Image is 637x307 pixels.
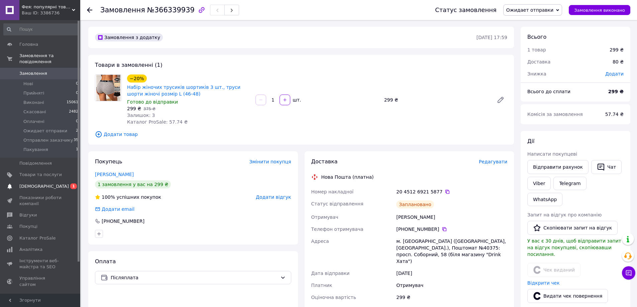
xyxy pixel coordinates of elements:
span: Гаманець компанії [19,293,62,305]
a: Telegram [553,177,586,190]
a: WhatsApp [527,193,562,206]
span: 0 [76,119,78,125]
a: Відкрити чек [527,280,560,286]
div: 299 ₴ [395,291,509,303]
span: Запит на відгук про компанію [527,212,602,217]
span: 2482 [69,109,78,115]
span: Змінити покупця [249,159,291,164]
span: Отправлен заказчику [23,137,73,143]
div: [PHONE_NUMBER] [101,218,145,224]
span: 375 ₴ [143,107,155,111]
a: Viber [527,177,551,190]
span: Додати [605,71,624,76]
span: 2 [76,128,78,134]
div: [DATE] [395,267,509,279]
span: Відгуки [19,212,37,218]
span: Скасовані [23,109,46,115]
div: м. [GEOGRAPHIC_DATA] ([GEOGRAPHIC_DATA], [GEOGRAPHIC_DATA].), Поштомат №40375: просп. Соборний, 5... [395,235,509,267]
div: Ваш ID: 3386736 [22,10,80,16]
span: Показники роботи компанії [19,195,62,207]
div: Статус замовлення [435,7,497,13]
span: Телефон отримувача [311,226,363,232]
span: 299 ₴ [127,106,141,111]
span: Інструменти веб-майстра та SEO [19,258,62,270]
span: [DEMOGRAPHIC_DATA] [19,183,69,189]
a: Редагувати [494,93,507,107]
span: Каталог ProSale [19,235,56,241]
span: Оплата [95,258,116,265]
a: Набір жіночих трусиків шортиків 3 шт., труси шорти жіночі розмір L (46-48) [127,85,240,97]
span: 0 [76,90,78,96]
div: Нова Пошта (платна) [320,174,376,180]
span: Товари та послуги [19,172,62,178]
div: успішних покупок [95,194,161,200]
span: Пакування [23,147,48,153]
span: Покупець [95,158,122,165]
div: Замовлення з додатку [95,33,163,41]
button: Чат [591,160,622,174]
button: Відправити рахунок [527,160,589,174]
div: Повернутися назад [87,7,92,13]
span: Фея: популярні товари в інтернеті [22,4,72,10]
span: Залишок: 3 [127,113,155,118]
span: Написати покупцеві [527,151,577,157]
span: Виконані [23,100,44,106]
span: Дії [527,138,534,144]
span: Прийняті [23,90,44,96]
span: Головна [19,41,38,47]
span: Післяплата [111,274,278,281]
div: 299 ₴ [382,95,491,105]
div: 80 ₴ [609,54,628,69]
span: Ожидает отправки [23,128,67,134]
span: Управління сайтом [19,275,62,287]
span: Всього [527,34,546,40]
span: Готово до відправки [127,99,178,105]
span: Редагувати [479,159,507,164]
span: 0 [76,81,78,87]
span: Товари в замовленні (1) [95,62,163,68]
span: Аналітика [19,247,42,253]
span: У вас є 30 днів, щоб відправити запит на відгук покупцеві, скопіювавши посилання. [527,238,621,257]
span: Статус відправлення [311,201,363,206]
div: Додати email [94,206,135,212]
span: Повідомлення [19,160,52,166]
button: Видати чек повернення [527,289,608,303]
span: Нові [23,81,33,87]
img: Набір жіночих трусиків шортиків 3 шт., труси шорти жіночі розмір L (46-48) [96,75,120,101]
time: [DATE] 17:59 [476,35,507,40]
button: Скопіювати запит на відгук [527,221,618,235]
span: Покупці [19,223,37,229]
div: −20% [127,74,147,83]
b: 299 ₴ [608,89,624,94]
div: Додати email [101,206,135,212]
div: шт. [291,97,302,103]
span: Всього до сплати [527,89,570,94]
span: Доставка [311,158,338,165]
span: 1 [76,147,78,153]
span: Знижка [527,71,546,76]
span: 35 [74,137,78,143]
span: Ожидает отправки [506,7,553,13]
div: 1 замовлення у вас на 299 ₴ [95,180,171,188]
button: Чат з покупцем [622,266,635,280]
span: Адреса [311,239,329,244]
span: 100% [102,194,115,200]
span: Замовлення та повідомлення [19,53,80,65]
div: 299 ₴ [610,46,624,53]
div: [PHONE_NUMBER] [396,226,507,233]
span: Дата відправки [311,271,350,276]
span: Платник [311,283,332,288]
span: №366339939 [147,6,195,14]
span: Замовлення виконано [574,8,625,13]
div: Заплановано [396,200,434,208]
a: [PERSON_NAME] [95,172,134,177]
span: Комісія за замовлення [527,112,583,117]
span: Додати відгук [256,194,291,200]
span: Номер накладної [311,189,354,194]
span: Доставка [527,59,550,64]
span: 1 товар [527,47,546,52]
span: 1 [70,183,77,189]
span: Каталог ProSale: 57.74 ₴ [127,119,188,125]
span: Оціночна вартість [311,295,356,300]
span: Отримувач [311,214,338,220]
